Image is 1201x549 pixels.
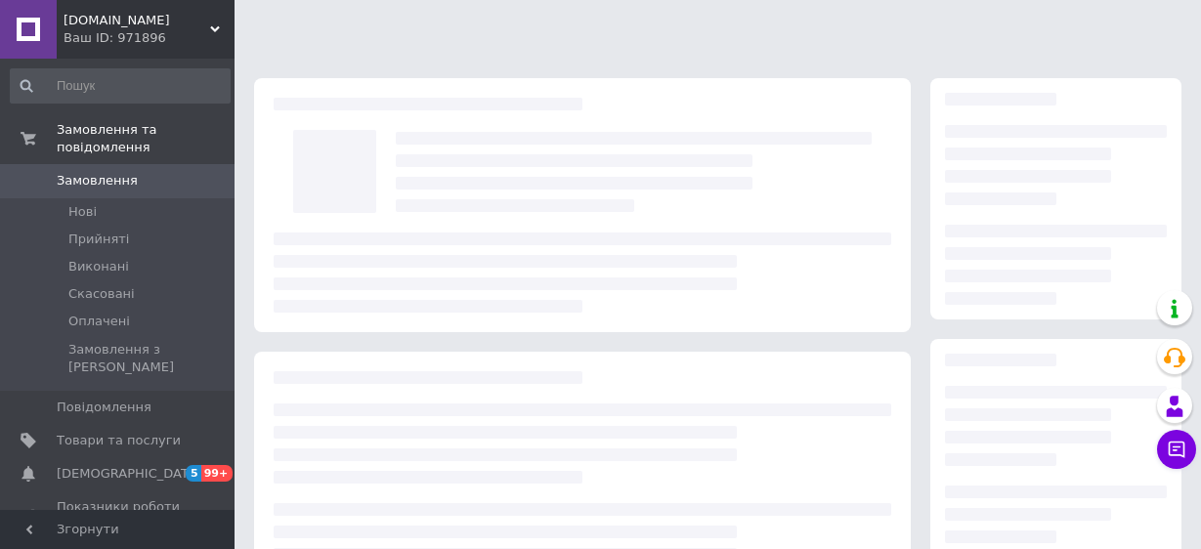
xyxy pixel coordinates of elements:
[57,498,181,533] span: Показники роботи компанії
[68,231,129,248] span: Прийняті
[68,313,130,330] span: Оплачені
[57,465,201,483] span: [DEMOGRAPHIC_DATA]
[64,12,210,29] span: Demi.in.ua
[57,432,181,449] span: Товари та послуги
[64,29,235,47] div: Ваш ID: 971896
[57,172,138,190] span: Замовлення
[57,399,151,416] span: Повідомлення
[68,203,97,221] span: Нові
[68,341,229,376] span: Замовлення з [PERSON_NAME]
[68,258,129,275] span: Виконані
[57,121,235,156] span: Замовлення та повідомлення
[201,465,234,482] span: 99+
[10,68,231,104] input: Пошук
[68,285,135,303] span: Скасовані
[186,465,201,482] span: 5
[1157,430,1196,469] button: Чат з покупцем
